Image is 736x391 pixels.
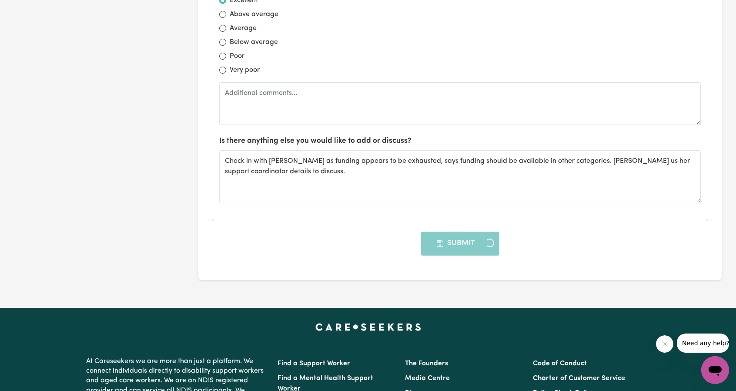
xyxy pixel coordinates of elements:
a: Code of Conduct [533,360,587,367]
span: Need any help? [5,6,53,13]
label: Below average [230,37,278,47]
label: Very poor [230,65,260,75]
label: Poor [230,51,244,61]
label: Above average [230,9,278,20]
a: Media Centre [405,375,450,382]
iframe: Close message [656,335,673,353]
label: Average [230,23,257,34]
a: Find a Support Worker [278,360,350,367]
label: Is there anything else you would like to add or discuss? [219,135,411,147]
textarea: Check in with [PERSON_NAME] as funding appears to be exhausted, says funding should be available ... [219,150,701,203]
iframe: Button to launch messaging window [701,356,729,384]
a: Careseekers home page [315,324,421,330]
a: The Founders [405,360,448,367]
a: Charter of Customer Service [533,375,625,382]
iframe: Message from company [677,334,729,353]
